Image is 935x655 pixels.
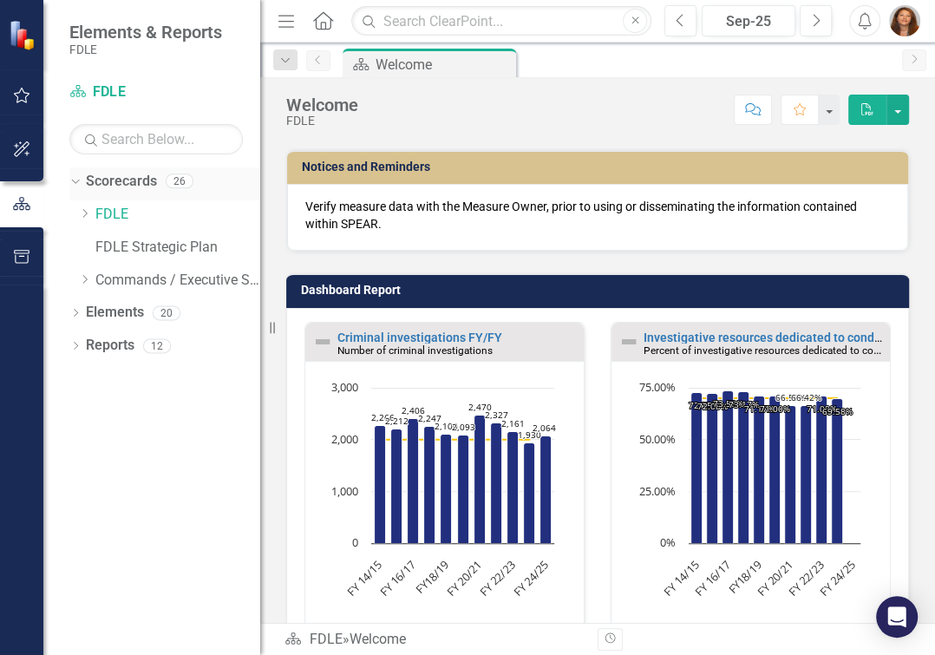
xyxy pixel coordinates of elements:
[540,436,552,543] path: FY 24/25, 2,064. FYTD (Sum).
[143,338,171,353] div: 12
[708,11,789,32] div: Sep-25
[418,412,441,424] text: 2,247
[441,434,452,543] path: FY18/19, 2,100. FYTD (Sum).
[507,431,519,543] path: FY 22/23, 2,161. FYTD (Sum).
[691,388,854,544] g: FYTD (Avg), series 1 of 2. Bar series with 11 bars.
[352,534,358,550] text: 0
[691,557,733,599] text: FY 16/17
[371,411,395,423] text: 2,266
[639,483,676,499] text: 25.00%
[697,400,728,412] text: 72.08%
[452,421,475,433] text: 2,093
[435,420,458,432] text: 2,100
[729,398,759,410] text: 73.17%
[491,422,502,543] path: FY 21/22, 2,327. FYTD (Sum).
[337,331,502,344] a: Criminal investigations FY/FY
[801,405,812,543] path: FY 21/22, 66.41666666. FYTD (Avg).
[807,403,837,415] text: 71.08%
[775,391,806,403] text: 66.58%
[86,303,144,323] a: Elements
[337,344,493,357] small: Number of criminal investigations
[524,442,535,543] path: FY 23/24, 1,930. FYTD (Sum).
[95,205,260,225] a: FDLE
[760,403,790,415] text: 71.00%
[889,5,920,36] img: Christel Goddard
[424,426,435,543] path: FY 17/18, 2,247. FYTD (Sum).
[458,435,469,543] path: FY19/20, 2,093. FYTD (Sum).
[166,174,193,189] div: 26
[305,200,857,231] span: Verify measure data with the Measure Owner, prior to using or disseminating the information conta...
[351,6,651,36] input: Search ClearPoint...
[689,399,719,411] text: 72.75%
[822,405,853,417] text: 69.58%
[744,403,775,415] text: 71.17%
[301,284,900,297] h3: Dashboard Report
[443,557,485,599] text: FY 20/21
[832,398,843,543] path: FY 23/24, 69.58333333. FYTD (Avg).
[785,405,796,543] path: FY 20/21, 66.58333333. FYTD (Avg).
[385,415,409,427] text: 2,212
[95,238,260,258] a: FDLE Strategic Plan
[660,557,702,599] text: FY 14/15
[785,557,827,599] text: FY 22/23
[9,20,39,50] img: ClearPoint Strategy
[286,115,358,128] div: FDLE
[402,404,425,416] text: 2,406
[485,409,508,421] text: 2,327
[375,425,386,543] path: FY 14/15, 2,266. FYTD (Sum).
[331,483,358,499] text: 1,000
[518,429,541,441] text: 1,930
[754,396,765,543] path: FY18/19, 71.16666666. FYTD (Avg).
[754,557,795,599] text: FY 20/21
[722,390,734,543] path: FY 16/17, 73.58333333. FYTD (Avg).
[713,397,743,409] text: 73.58%
[474,415,486,543] path: FY 20/21, 2,470. FYTD (Sum).
[69,43,222,56] small: FDLE
[816,557,858,599] text: FY 24/25
[533,422,556,434] text: 2,064
[86,336,134,356] a: Reports
[639,379,676,395] text: 75.00%
[707,393,718,543] path: FY 15/16, 72.08333333. FYTD (Avg).
[412,557,452,597] text: FY18/19
[639,431,676,447] text: 50.00%
[769,396,781,543] path: FY19/20, 71. FYTD (Avg).
[331,431,358,447] text: 2,000
[408,418,419,543] path: FY 16/17, 2,406. FYTD (Sum).
[816,396,827,543] path: FY 22/23, 71.08333333. FYTD (Avg).
[791,391,821,403] text: 66.42%
[468,401,492,413] text: 2,470
[391,429,402,543] path: FY 15/16, 2,212. FYTD (Sum).
[69,82,243,102] a: FDLE
[331,379,358,395] text: 3,000
[86,172,157,192] a: Scorecards
[284,630,585,650] div: »
[153,305,180,320] div: 20
[324,621,348,645] button: View chart menu, Chart
[702,5,795,36] button: Sep-25
[876,596,918,638] div: Open Intercom Messenger
[69,22,222,43] span: Elements & Reports
[476,557,518,599] text: FY 22/23
[376,54,512,75] div: Welcome
[286,95,358,115] div: Welcome
[738,391,749,543] path: FY 17/18, 73.16666666. FYTD (Avg).
[312,331,333,352] img: Not Defined
[302,160,899,174] h3: Notices and Reminders
[630,621,654,645] button: View chart menu, Chart
[691,392,703,543] path: FY 14/15, 72.75. FYTD (Avg).
[618,331,639,352] img: Not Defined
[376,557,418,599] text: FY 16/17
[510,557,552,599] text: FY 24/25
[501,417,525,429] text: 2,161
[343,557,385,599] text: FY 14/15
[69,124,243,154] input: Search Below...
[660,534,676,550] text: 0%
[309,631,342,647] a: FDLE
[375,415,552,543] g: FYTD (Sum), series 1 of 2. Bar series with 11 bars.
[724,557,764,597] text: FY18/19
[349,631,405,647] div: Welcome
[95,271,260,291] a: Commands / Executive Support Branch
